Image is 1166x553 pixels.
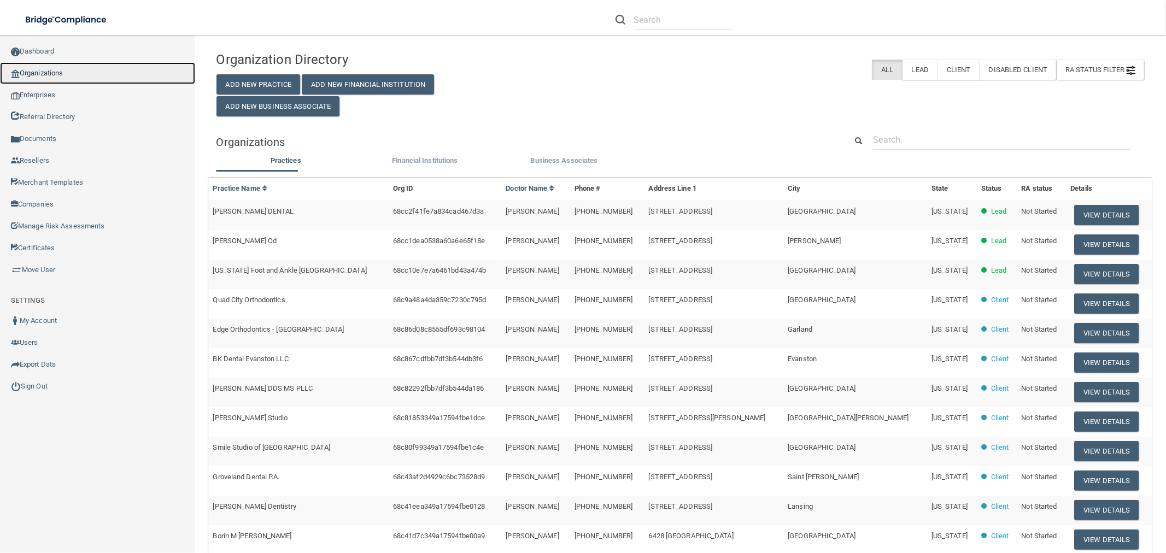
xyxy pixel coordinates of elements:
[1022,384,1057,392] span: Not Started
[980,60,1057,80] label: Disabled Client
[393,443,484,451] span: 68c80f99349a17594fbe1c4e
[649,266,713,274] span: [STREET_ADDRESS]
[11,156,20,165] img: ic_reseller.de258add.png
[213,502,296,510] span: [PERSON_NAME] Dentistry
[506,532,559,540] span: [PERSON_NAME]
[216,74,301,95] button: Add New Practice
[788,266,856,274] span: [GEOGRAPHIC_DATA]
[213,414,288,422] span: [PERSON_NAME] Studio
[931,473,968,481] span: [US_STATE]
[1065,66,1135,74] span: RA Status Filter
[575,207,632,215] span: [PHONE_NUMBER]
[1074,234,1139,255] button: View Details
[1074,441,1139,461] button: View Details
[991,500,1009,513] p: Client
[1074,530,1139,550] button: View Details
[1074,323,1139,343] button: View Details
[788,502,813,510] span: Lansing
[783,178,927,200] th: City
[393,207,484,215] span: 68cc2f41fe7a834cad467d3a
[1074,293,1139,314] button: View Details
[1074,382,1139,402] button: View Details
[872,60,902,80] label: All
[11,69,20,78] img: organization-icon.f8decf85.png
[1022,502,1057,510] span: Not Started
[575,296,632,304] span: [PHONE_NUMBER]
[1074,352,1139,373] button: View Details
[302,74,434,95] button: Add New Financial Institution
[11,135,20,144] img: icon-documents.8dae5593.png
[788,207,856,215] span: [GEOGRAPHIC_DATA]
[506,443,559,451] span: [PERSON_NAME]
[931,266,968,274] span: [US_STATE]
[213,384,313,392] span: [PERSON_NAME] DDS MS PLLC
[392,156,458,164] span: Financial Institutions
[389,178,502,200] th: Org ID
[393,296,486,304] span: 68c9a48a4da359c7230c795d
[977,178,1017,200] th: Status
[575,473,632,481] span: [PHONE_NUMBER]
[355,154,495,170] li: Financial Institutions
[991,323,1009,336] p: Client
[634,10,734,30] input: Search
[495,154,634,170] li: Business Associate
[575,325,632,333] span: [PHONE_NUMBER]
[575,355,632,363] span: [PHONE_NUMBER]
[788,325,812,333] span: Garland
[506,355,559,363] span: [PERSON_NAME]
[1022,443,1057,451] span: Not Started
[575,414,632,422] span: [PHONE_NUMBER]
[1022,532,1057,540] span: Not Started
[616,15,625,25] img: ic-search.3b580494.png
[506,384,559,392] span: [PERSON_NAME]
[216,96,340,116] button: Add New Business Associate
[788,237,841,245] span: [PERSON_NAME]
[393,414,485,422] span: 68c81853349a17594fbe1dce
[393,502,485,510] span: 68c41eea349a17594fbe0128
[649,414,766,422] span: [STREET_ADDRESS][PERSON_NAME]
[1127,66,1135,75] img: icon-filter@2x.21656d0b.png
[788,355,817,363] span: Evanston
[1022,266,1057,274] span: Not Started
[991,293,1009,307] p: Client
[931,384,968,392] span: [US_STATE]
[213,266,367,274] span: [US_STATE] Foot and Ankle [GEOGRAPHIC_DATA]
[649,355,713,363] span: [STREET_ADDRESS]
[213,207,294,215] span: [PERSON_NAME] DENTAL
[931,502,968,510] span: [US_STATE]
[393,473,485,481] span: 68c43af2d4929c6bc73528d9
[575,266,632,274] span: [PHONE_NUMBER]
[931,414,968,422] span: [US_STATE]
[1022,207,1057,215] span: Not Started
[649,384,713,392] span: [STREET_ADDRESS]
[931,443,968,451] span: [US_STATE]
[931,296,968,304] span: [US_STATE]
[649,443,713,451] span: [STREET_ADDRESS]
[506,184,555,192] a: Doctor Name
[788,384,856,392] span: [GEOGRAPHIC_DATA]
[393,266,486,274] span: 68cc10e7e7a6461bd43a474b
[11,338,20,347] img: icon-users.e205127d.png
[991,470,1009,484] p: Client
[506,473,559,481] span: [PERSON_NAME]
[393,384,484,392] span: 68c82292fbb7df3b544da186
[271,156,301,164] span: Practices
[1022,414,1057,422] span: Not Started
[11,381,21,391] img: ic_power_dark.7ecde6b1.png
[991,264,1006,277] p: Lead
[575,237,632,245] span: [PHONE_NUMBER]
[1074,500,1139,520] button: View Details
[1066,178,1152,200] th: Details
[1074,411,1139,432] button: View Details
[903,60,938,80] label: Lead
[1022,325,1057,333] span: Not Started
[649,207,713,215] span: [STREET_ADDRESS]
[874,130,1130,150] input: Search
[931,325,968,333] span: [US_STATE]
[1074,264,1139,284] button: View Details
[11,316,20,325] img: ic_user_dark.df1a06c3.png
[531,156,598,164] span: Business Associates
[213,443,330,451] span: Smile Studio of [GEOGRAPHIC_DATA]
[991,234,1006,248] p: Lead
[1074,470,1139,491] button: View Details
